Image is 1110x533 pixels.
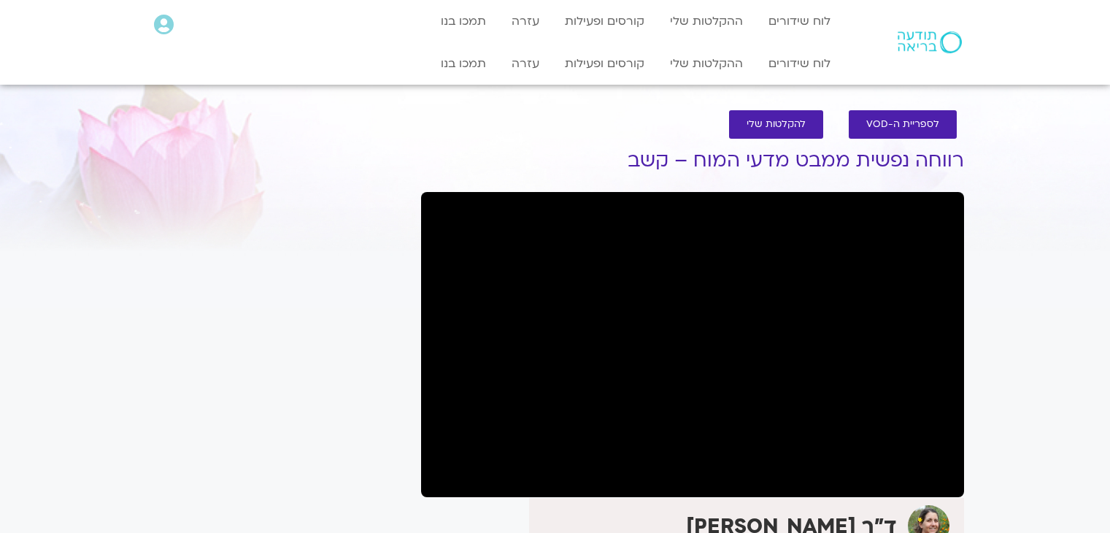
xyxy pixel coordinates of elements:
[504,7,547,35] a: עזרה
[761,50,838,77] a: לוח שידורים
[849,110,957,139] a: לספריית ה-VOD
[433,50,493,77] a: תמכו בנו
[729,110,823,139] a: להקלטות שלי
[421,150,964,172] h1: רווחה נפשית ממבט מדעי המוח – קשב
[433,7,493,35] a: תמכו בנו
[663,7,750,35] a: ההקלטות שלי
[898,31,962,53] img: תודעה בריאה
[866,119,939,130] span: לספריית ה-VOD
[663,50,750,77] a: ההקלטות שלי
[558,7,652,35] a: קורסים ופעילות
[761,7,838,35] a: לוח שידורים
[504,50,547,77] a: עזרה
[558,50,652,77] a: קורסים ופעילות
[747,119,806,130] span: להקלטות שלי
